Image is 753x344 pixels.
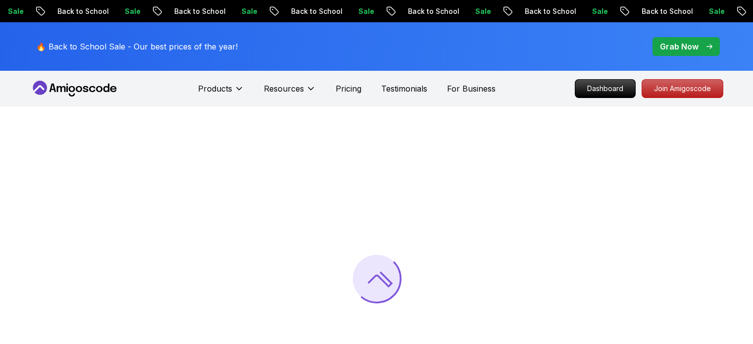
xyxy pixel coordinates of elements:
[575,80,635,98] p: Dashboard
[264,83,304,95] p: Resources
[567,6,599,16] p: Sale
[100,6,132,16] p: Sale
[198,83,244,102] button: Products
[381,83,427,95] a: Testimonials
[383,6,451,16] p: Back to School
[642,79,723,98] a: Join Amigoscode
[336,83,361,95] a: Pricing
[36,41,238,52] p: 🔥 Back to School Sale - Our best prices of the year!
[33,6,100,16] p: Back to School
[198,83,232,95] p: Products
[575,79,636,98] a: Dashboard
[684,6,716,16] p: Sale
[447,83,496,95] a: For Business
[264,83,316,102] button: Resources
[451,6,482,16] p: Sale
[642,80,723,98] p: Join Amigoscode
[150,6,217,16] p: Back to School
[660,41,699,52] p: Grab Now
[266,6,334,16] p: Back to School
[500,6,567,16] p: Back to School
[617,6,684,16] p: Back to School
[334,6,365,16] p: Sale
[217,6,249,16] p: Sale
